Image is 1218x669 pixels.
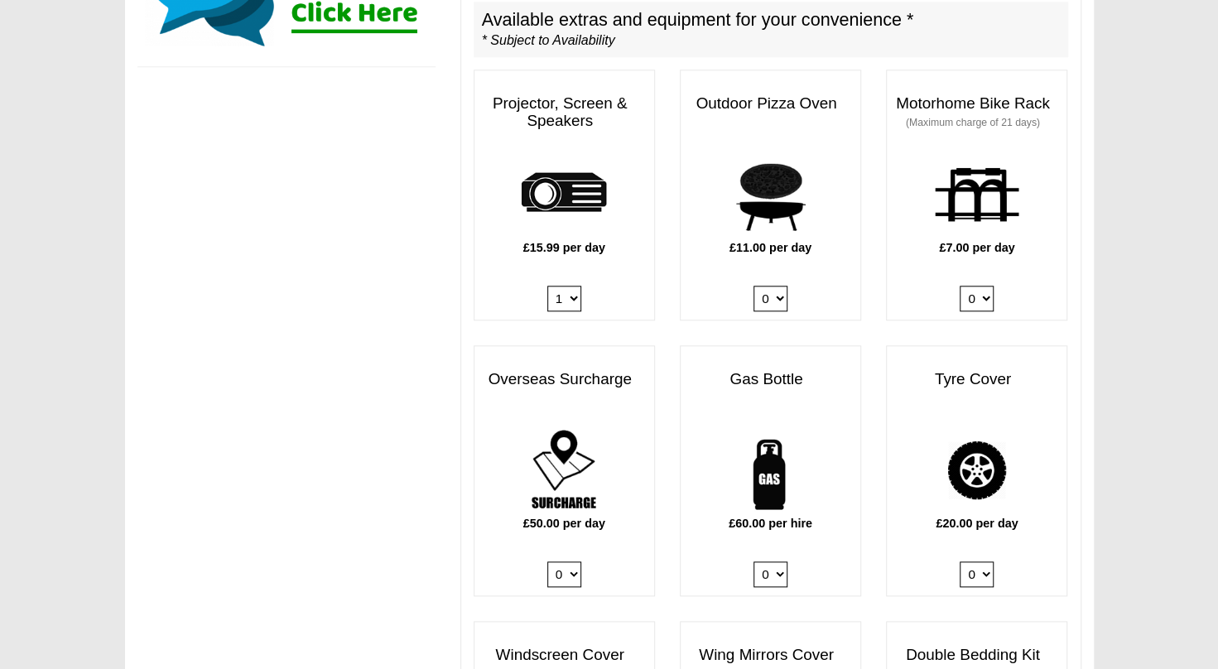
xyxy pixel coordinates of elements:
b: £20.00 per day [936,517,1018,530]
img: bike-rack.png [932,149,1022,239]
h3: Gas Bottle [681,363,860,397]
b: £15.99 per day [523,241,605,254]
i: * Subject to Availability [482,33,615,47]
img: pizza.png [725,149,816,239]
h3: Overseas Surcharge [474,363,654,397]
img: tyre.png [932,425,1022,515]
h3: Tyre Cover [887,363,1066,397]
img: gas-bottle.png [725,425,816,515]
b: £11.00 per day [729,241,811,254]
small: (Maximum charge of 21 days) [906,117,1040,128]
h2: Available extras and equipment for your convenience * [474,2,1068,58]
b: £50.00 per day [523,517,605,530]
img: projector.png [519,149,609,239]
img: surcharge.png [519,425,609,515]
h3: Motorhome Bike Rack [887,87,1066,138]
h3: Projector, Screen & Speakers [474,87,654,138]
b: £60.00 per hire [729,517,812,530]
h3: Outdoor Pizza Oven [681,87,860,121]
b: £7.00 per day [939,241,1014,254]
